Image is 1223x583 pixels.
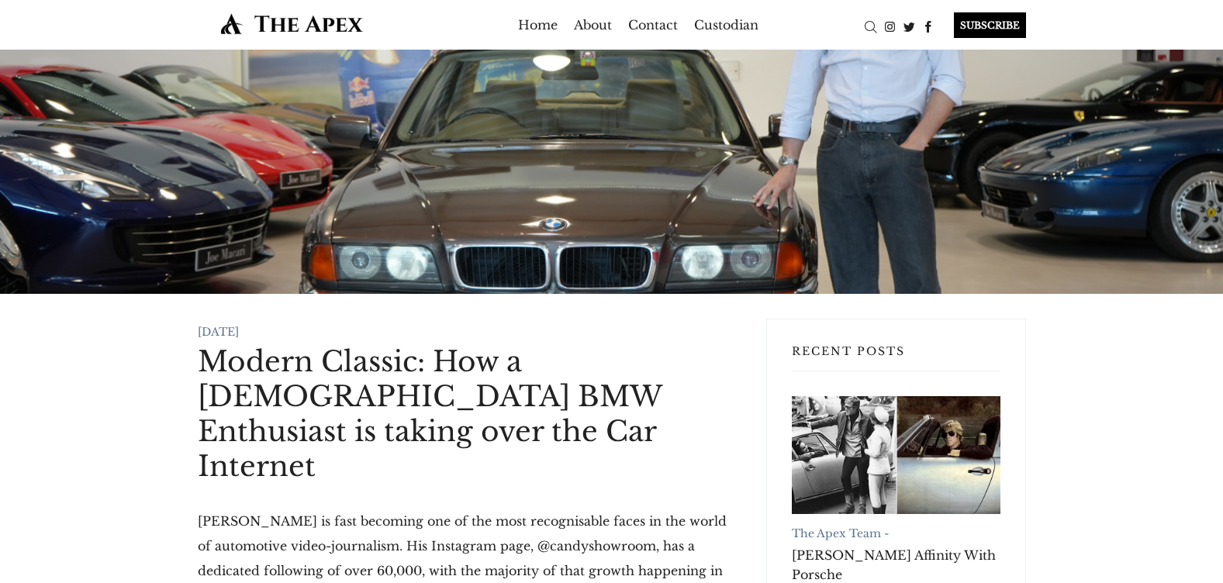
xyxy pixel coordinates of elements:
[198,12,386,35] img: The Apex by Custodian
[880,18,900,33] a: Instagram
[919,18,938,33] a: Facebook
[694,12,758,37] a: Custodian
[792,526,889,540] a: The Apex Team -
[792,396,1000,513] a: Robert Redford's Affinity With Porsche
[574,12,612,37] a: About
[628,12,678,37] a: Contact
[198,325,239,339] time: [DATE]
[954,12,1026,38] div: SUBSCRIBE
[938,12,1026,38] a: SUBSCRIBE
[861,18,880,33] a: Search
[792,344,1000,371] h3: Recent Posts
[900,18,919,33] a: Twitter
[518,12,558,37] a: Home
[198,344,741,484] h1: Modern Classic: How a [DEMOGRAPHIC_DATA] BMW Enthusiast is taking over the Car Internet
